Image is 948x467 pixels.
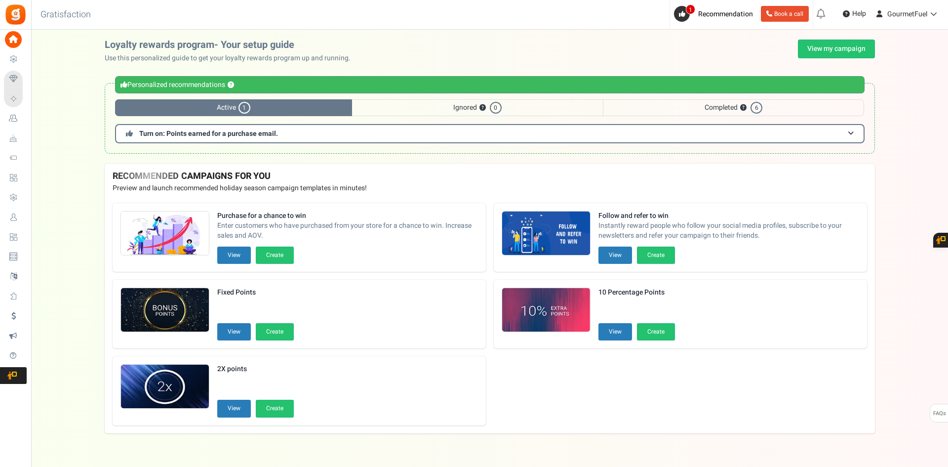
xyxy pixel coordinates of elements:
[217,364,294,374] strong: 2X points
[598,211,859,221] strong: Follow and refer to win
[217,221,478,241] span: Enter customers who have purchased from your store for a chance to win. Increase sales and AOV.
[256,247,294,264] button: Create
[113,183,867,193] p: Preview and launch recommended holiday season campaign templates in minutes!
[598,247,632,264] button: View
[598,323,632,340] button: View
[105,40,358,50] h2: Loyalty rewards program- Your setup guide
[352,99,603,116] span: Ignored
[637,323,675,340] button: Create
[798,40,875,58] a: View my campaign
[115,99,352,116] span: Active
[598,288,675,297] strong: 10 Percentage Points
[750,102,762,114] span: 6
[686,4,695,14] span: 1
[4,3,27,26] img: Gratisfaction
[121,212,209,256] img: Recommended Campaigns
[113,171,867,181] h4: RECOMMENDED CAMPAIGNS FOR YOU
[850,9,866,19] span: Help
[139,128,278,139] span: Turn on: Points earned for a purchase email.
[740,105,747,111] button: ?
[674,6,757,22] a: 1 Recommendation
[839,6,870,22] a: Help
[887,9,927,19] span: GourmetFuel
[256,400,294,417] button: Create
[30,5,102,25] h3: Gratisfaction
[217,211,478,221] strong: Purchase for a chance to win
[217,400,251,417] button: View
[105,53,358,63] p: Use this personalized guide to get your loyalty rewards program up and running.
[502,288,590,333] img: Recommended Campaigns
[637,247,675,264] button: Create
[238,102,250,114] span: 1
[217,288,294,297] strong: Fixed Points
[490,102,502,114] span: 0
[761,6,809,22] a: Book a call
[217,247,251,264] button: View
[121,365,209,409] img: Recommended Campaigns
[121,288,209,333] img: Recommended Campaigns
[228,82,234,88] button: ?
[598,221,859,241] span: Instantly reward people who follow your social media profiles, subscribe to your newsletters and ...
[502,212,590,256] img: Recommended Campaigns
[933,404,946,423] span: FAQs
[479,105,486,111] button: ?
[115,76,865,93] div: Personalized recommendations
[603,99,864,116] span: Completed
[256,323,294,340] button: Create
[217,323,251,340] button: View
[698,9,753,19] span: Recommendation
